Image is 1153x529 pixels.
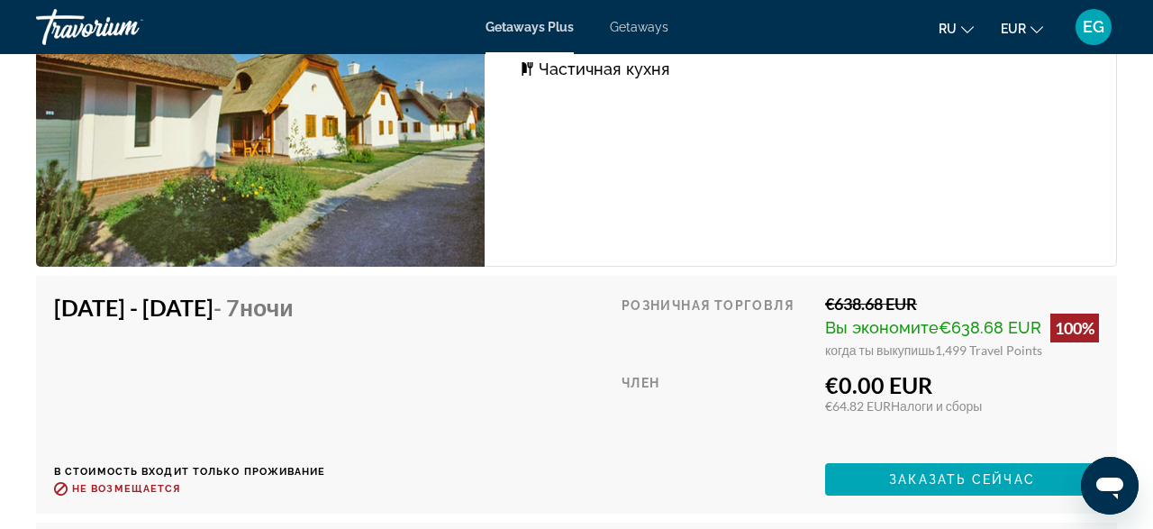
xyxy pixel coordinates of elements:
span: ночи [240,294,294,321]
button: Change currency [1001,15,1043,41]
span: Частичная кухня [539,59,670,78]
a: Travorium [36,4,216,50]
span: Налоги и сборы [891,398,982,414]
p: В стоимость входит только проживание [54,466,326,478]
span: EG [1083,18,1104,36]
a: Getaways [610,20,668,34]
div: €638.68 EUR [825,294,1099,314]
div: €0.00 EUR [825,371,1099,398]
span: €638.68 EUR [939,318,1041,337]
span: ru [939,22,957,36]
span: 1,499 Travel Points [935,342,1042,358]
div: Член [622,371,812,450]
iframe: Schaltfläche zum Öffnen des Messaging-Fensters [1081,457,1139,515]
span: Вы экономите [825,318,939,337]
a: Getaways Plus [486,20,574,34]
button: Change language [939,15,974,41]
button: Заказать сейчас [825,463,1099,496]
span: - 7 [213,294,294,321]
span: когда ты выкупишь [825,342,935,358]
span: EUR [1001,22,1026,36]
h4: [DATE] - [DATE] [54,294,313,321]
div: 100% [1050,314,1099,342]
button: User Menu [1070,8,1117,46]
span: Заказать сейчас [889,472,1035,487]
span: Не возмещается [72,483,180,495]
div: Розничная торговля [622,294,812,358]
div: €64.82 EUR [825,398,1099,414]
